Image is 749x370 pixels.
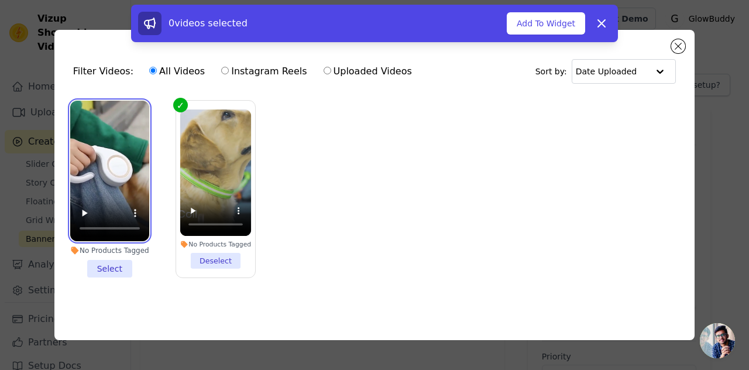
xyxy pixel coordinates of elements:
[73,58,418,85] div: Filter Videos:
[323,64,413,79] label: Uploaded Videos
[700,323,735,358] div: Open chat
[169,18,248,29] span: 0 videos selected
[149,64,205,79] label: All Videos
[180,240,252,248] div: No Products Tagged
[70,246,149,255] div: No Products Tagged
[221,64,307,79] label: Instagram Reels
[507,12,585,35] button: Add To Widget
[535,59,676,84] div: Sort by:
